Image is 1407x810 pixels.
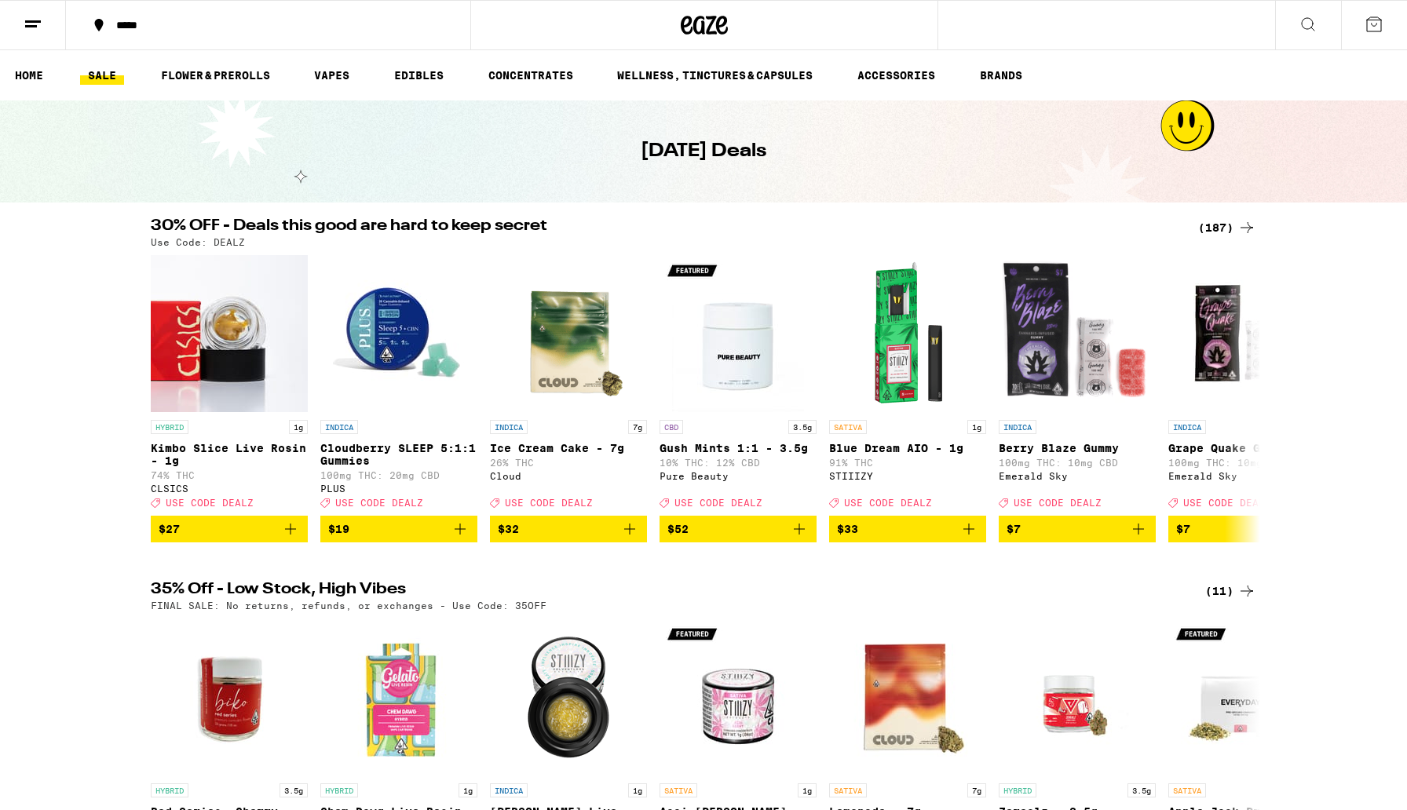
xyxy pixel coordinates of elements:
img: Emerald Sky - Grape Quake Gummy [1168,255,1325,412]
p: 100mg THC: 20mg CBD [320,470,477,480]
a: WELLNESS, TINCTURES & CAPSULES [609,66,820,85]
a: HOME [7,66,51,85]
span: $33 [837,523,858,535]
span: USE CODE DEALZ [674,498,762,508]
a: CONCENTRATES [481,66,581,85]
p: SATIVA [1168,783,1206,797]
span: $27 [159,523,180,535]
button: Add to bag [490,516,647,542]
span: $19 [328,523,349,535]
button: Add to bag [829,516,986,542]
a: Open page for Grape Quake Gummy from Emerald Sky [1168,255,1325,516]
p: Kimbo Slice Live Rosin - 1g [151,442,308,467]
h1: [DATE] Deals [641,138,766,165]
img: STIIIZY - Blue Dream AIO - 1g [829,255,986,412]
span: $52 [667,523,689,535]
p: 1g [967,420,986,434]
img: Emerald Sky - Berry Blaze Gummy [999,255,1156,412]
p: HYBRID [151,783,188,797]
button: Add to bag [1168,516,1325,542]
h2: 35% Off - Low Stock, High Vibes [151,582,1179,600]
a: SALE [80,66,124,85]
button: Add to bag [999,516,1156,542]
p: Grape Quake Gummy [1168,442,1325,454]
a: (187) [1198,218,1256,237]
a: Open page for Blue Dream AIO - 1g from STIIIZY [829,255,986,516]
img: STIIIZY - Mochi Gelato Live Resin Diamonds - 1g [490,618,647,775]
p: 100mg THC: 10mg CBD [999,458,1156,468]
a: Open page for Kimbo Slice Live Rosin - 1g from CLSICS [151,255,308,516]
img: Gelato - Chem Dawg Live Resin - 1g [320,618,477,775]
img: Biko - Red Series: Cherry Fanta - 3.5g [151,618,308,775]
p: 3.5g [788,420,817,434]
p: 1g [628,783,647,797]
div: Emerald Sky [999,471,1156,481]
span: USE CODE DEALZ [1183,498,1271,508]
p: HYBRID [999,783,1036,797]
a: BRANDS [972,66,1030,85]
a: Open page for Cloudberry SLEEP 5:1:1 Gummies from PLUS [320,255,477,516]
a: Open page for Berry Blaze Gummy from Emerald Sky [999,255,1156,516]
div: CLSICS [151,483,308,494]
span: USE CODE DEALZ [166,498,254,508]
span: $7 [1007,523,1021,535]
div: Emerald Sky [1168,471,1325,481]
p: HYBRID [320,783,358,797]
a: ACCESSORIES [850,66,943,85]
a: Open page for Ice Cream Cake - 7g from Cloud [490,255,647,516]
span: USE CODE DEALZ [505,498,593,508]
p: SATIVA [660,783,697,797]
p: 7g [628,420,647,434]
a: EDIBLES [386,66,451,85]
p: 10% THC: 12% CBD [660,458,817,468]
p: INDICA [1168,420,1206,434]
a: (11) [1205,582,1256,600]
a: VAPES [306,66,357,85]
p: Gush Mints 1:1 - 3.5g [660,442,817,454]
span: Hi. Need any help? [9,11,113,24]
p: Cloudberry SLEEP 5:1:1 Gummies [320,442,477,467]
span: USE CODE DEALZ [844,498,932,508]
p: 1g [289,420,308,434]
h2: 30% OFF - Deals this good are hard to keep secret [151,218,1179,237]
p: 7g [967,783,986,797]
div: Pure Beauty [660,471,817,481]
a: Open page for Gush Mints 1:1 - 3.5g from Pure Beauty [660,255,817,516]
p: FINAL SALE: No returns, refunds, or exchanges - Use Code: 35OFF [151,600,546,611]
img: Pure Beauty - Gush Mints 1:1 - 3.5g [660,255,817,412]
p: INDICA [320,420,358,434]
span: $7 [1176,523,1190,535]
button: Add to bag [151,516,308,542]
img: CLSICS - Kimbo Slice Live Rosin - 1g [151,255,308,412]
p: Blue Dream AIO - 1g [829,442,986,454]
span: $32 [498,523,519,535]
img: Everyday - Apple Jack Pre-Ground - 14g [1168,618,1325,775]
p: HYBRID [151,420,188,434]
p: 91% THC [829,458,986,468]
p: 1g [798,783,817,797]
p: 1g [459,783,477,797]
span: USE CODE DEALZ [1014,498,1102,508]
p: 26% THC [490,458,647,468]
p: SATIVA [829,420,867,434]
img: Ember Valley - Zerealz - 3.5g [999,618,1156,775]
img: STIIIZY - Acai Berry Live Resin Diamonds - 1g [660,618,817,775]
p: Use Code: DEALZ [151,237,245,247]
p: 74% THC [151,470,308,480]
p: 3.5g [280,783,308,797]
p: 3.5g [1127,783,1156,797]
p: CBD [660,420,683,434]
span: USE CODE DEALZ [335,498,423,508]
img: PLUS - Cloudberry SLEEP 5:1:1 Gummies [320,255,477,412]
img: Cloud - Ice Cream Cake - 7g [490,255,647,412]
button: Add to bag [660,516,817,542]
p: 100mg THC: 10mg CBD [1168,458,1325,468]
div: STIIIZY [829,471,986,481]
p: INDICA [999,420,1036,434]
p: SATIVA [829,783,867,797]
img: Cloud - Lemonade - 7g [829,618,986,775]
button: Add to bag [320,516,477,542]
p: INDICA [490,783,528,797]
